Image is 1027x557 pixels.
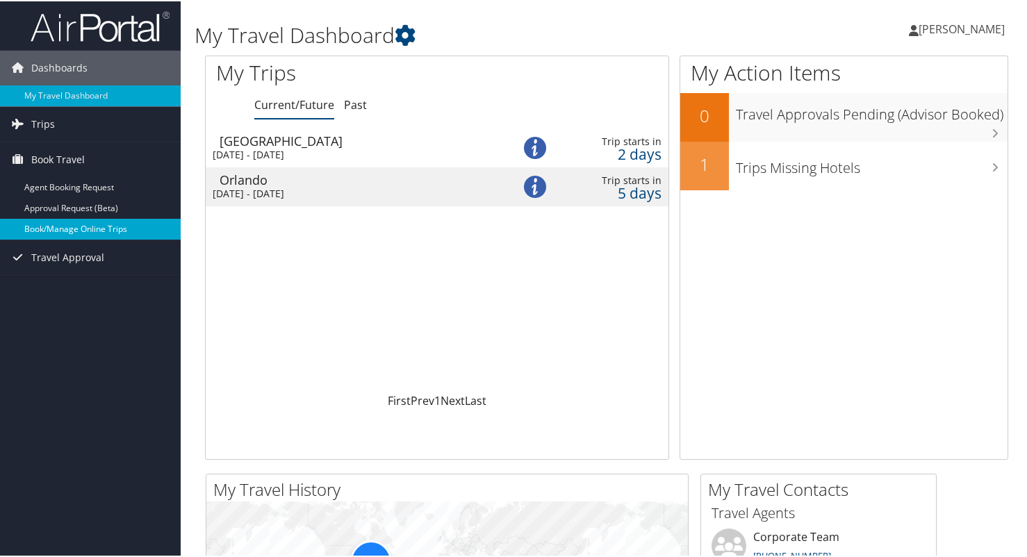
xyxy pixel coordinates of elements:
[919,20,1005,35] span: [PERSON_NAME]
[524,135,546,158] img: alert-flat-solid-info.png
[680,140,1008,189] a: 1Trips Missing Hotels
[712,502,926,522] h3: Travel Agents
[31,106,55,140] span: Trips
[213,476,688,500] h2: My Travel History
[388,392,411,407] a: First
[909,7,1019,49] a: [PERSON_NAME]
[31,239,104,274] span: Travel Approval
[216,57,466,86] h1: My Trips
[31,9,170,42] img: airportal-logo.png
[213,186,491,199] div: [DATE] - [DATE]
[565,185,662,198] div: 5 days
[254,96,334,111] a: Current/Future
[411,392,434,407] a: Prev
[213,147,491,160] div: [DATE] - [DATE]
[524,174,546,197] img: alert-flat-solid-info.png
[434,392,441,407] a: 1
[565,173,662,185] div: Trip starts in
[465,392,486,407] a: Last
[565,147,662,159] div: 2 days
[344,96,367,111] a: Past
[708,476,936,500] h2: My Travel Contacts
[680,57,1008,86] h1: My Action Items
[680,92,1008,140] a: 0Travel Approvals Pending (Advisor Booked)
[31,141,85,176] span: Book Travel
[736,97,1008,123] h3: Travel Approvals Pending (Advisor Booked)
[220,172,498,185] div: Orlando
[220,133,498,146] div: [GEOGRAPHIC_DATA]
[680,103,729,126] h2: 0
[195,19,744,49] h1: My Travel Dashboard
[565,134,662,147] div: Trip starts in
[441,392,465,407] a: Next
[31,49,88,84] span: Dashboards
[736,150,1008,176] h3: Trips Missing Hotels
[680,151,729,175] h2: 1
